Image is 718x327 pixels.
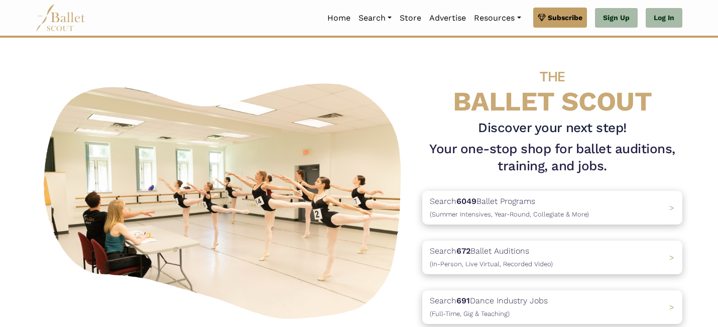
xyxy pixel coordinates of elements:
a: Search672Ballet Auditions(In-Person, Live Virtual, Recorded Video) > [422,241,682,274]
a: Sign Up [595,8,638,28]
a: Log In [646,8,682,28]
span: > [669,253,674,262]
a: Search691Dance Industry Jobs(Full-Time, Gig & Teaching) > [422,290,682,324]
a: Home [323,8,354,29]
h4: BALLET SCOUT [422,58,682,116]
span: Subscribe [548,12,582,23]
b: 672 [456,246,470,256]
h3: Discover your next step! [422,120,682,137]
b: 6049 [456,196,476,206]
span: (In-Person, Live Virtual, Recorded Video) [430,260,553,268]
a: Store [396,8,425,29]
p: Search Ballet Programs [430,195,589,221]
a: Search [354,8,396,29]
p: Search Dance Industry Jobs [430,294,548,320]
a: Search6049Ballet Programs(Summer Intensives, Year-Round, Collegiate & More)> [422,191,682,225]
span: THE [540,68,565,85]
p: Search Ballet Auditions [430,245,553,270]
span: (Summer Intensives, Year-Round, Collegiate & More) [430,210,589,218]
span: (Full-Time, Gig & Teaching) [430,310,510,317]
img: gem.svg [538,12,546,23]
h1: Your one-stop shop for ballet auditions, training, and jobs. [422,141,682,175]
a: Subscribe [533,8,587,28]
a: Advertise [425,8,470,29]
span: > [669,203,674,212]
a: Resources [470,8,525,29]
img: A group of ballerinas talking to each other in a ballet studio [36,72,414,325]
b: 691 [456,296,470,305]
span: > [669,302,674,312]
